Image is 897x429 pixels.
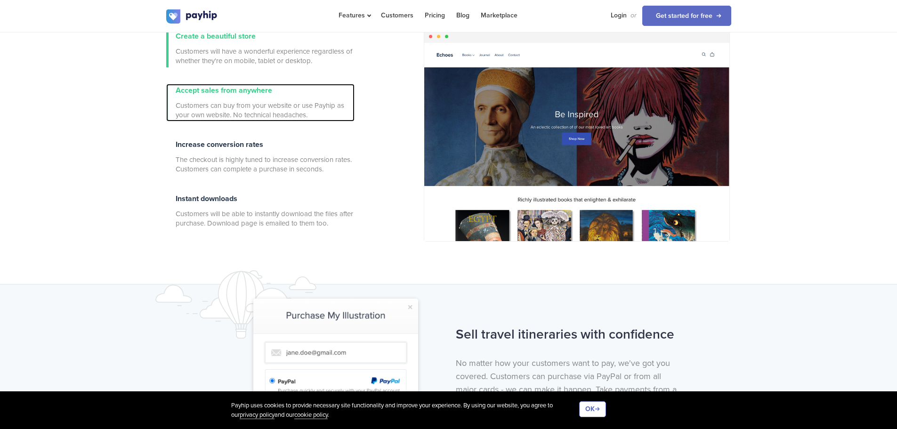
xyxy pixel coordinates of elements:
[176,194,237,203] span: Instant downloads
[176,140,263,149] span: Increase conversion rates
[579,401,606,417] button: OK
[642,6,731,26] a: Get started for free
[166,84,355,121] a: Accept sales from anywhere Customers can buy from your website or use Payhip as your own website....
[176,86,272,95] span: Accept sales from anywhere
[240,411,275,419] a: privacy policy
[176,209,355,228] span: Customers will be able to instantly download the files after purchase. Download page is emailed t...
[176,101,355,120] span: Customers can buy from your website or use Payhip as your own website. No technical headaches.
[176,155,355,174] span: The checkout is highly tuned to increase conversion rates. Customers can complete a purchase in s...
[166,192,355,230] a: Instant downloads Customers will be able to instantly download the files after purchase. Download...
[339,11,370,19] span: Features
[176,47,355,65] span: Customers will have a wonderful experience regardless of whether they're on mobile, tablet or des...
[176,32,256,41] span: Create a beautiful store
[231,401,579,420] div: Payhip uses cookies to provide necessary site functionality and improve your experience. By using...
[166,9,218,24] img: logo.svg
[294,411,328,419] a: cookie policy
[456,322,683,347] h2: Sell travel itineraries with confidence
[166,30,355,67] a: Create a beautiful store Customers will have a wonderful experience regardless of whether they're...
[456,356,683,409] p: No matter how your customers want to pay, we've got you covered. Customers can purchase via PayPa...
[166,138,355,176] a: Increase conversion rates The checkout is highly tuned to increase conversion rates. Customers ca...
[155,270,344,339] img: airballon.svg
